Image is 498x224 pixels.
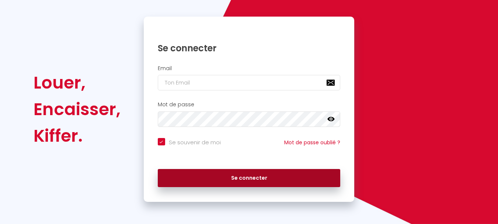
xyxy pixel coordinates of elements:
button: Se connecter [158,169,341,187]
div: Louer, [34,69,121,96]
h2: Mot de passe [158,101,341,108]
div: Encaisser, [34,96,121,123]
input: Ton Email [158,75,341,90]
h2: Email [158,65,341,72]
a: Mot de passe oublié ? [284,139,340,146]
div: Kiffer. [34,123,121,149]
h1: Se connecter [158,42,341,54]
